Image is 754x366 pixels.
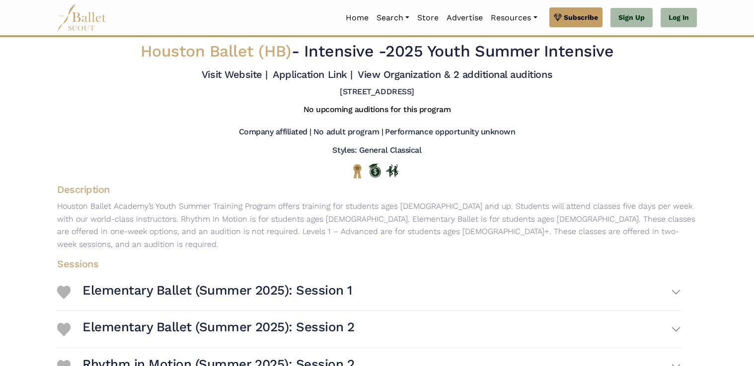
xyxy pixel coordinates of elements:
[342,7,373,28] a: Home
[554,12,562,23] img: gem.svg
[661,8,697,28] a: Log In
[57,323,71,336] img: Heart
[549,7,603,27] a: Subscribe
[82,319,355,336] h3: Elementary Ballet (Summer 2025): Session 2
[386,164,398,177] img: In Person
[141,42,292,61] span: Houston Ballet (HB)
[112,41,642,62] h2: - 2025 Youth Summer Intensive
[303,105,451,115] h5: No upcoming auditions for this program
[610,8,653,28] a: Sign Up
[369,164,381,178] img: Offers Scholarship
[358,68,552,80] a: View Organization & 2 additional auditions
[373,7,413,28] a: Search
[82,315,681,344] button: Elementary Ballet (Summer 2025): Session 2
[443,7,487,28] a: Advertise
[413,7,443,28] a: Store
[49,257,689,270] h4: Sessions
[57,286,71,299] img: Heart
[313,127,383,137] h5: No adult program |
[273,68,352,80] a: Application Link |
[385,127,515,137] h5: Performance opportunity unknown
[332,145,421,156] h5: Styles: General Classical
[340,87,414,97] h5: [STREET_ADDRESS]
[49,200,705,250] p: Houston Ballet Academy’s Youth Summer Training Program offers training for students ages [DEMOGRA...
[202,68,268,80] a: Visit Website |
[304,42,386,61] span: Intensive -
[239,127,311,137] h5: Company affiliated |
[49,183,705,196] h4: Description
[82,278,681,307] button: Elementary Ballet (Summer 2025): Session 1
[351,164,364,179] img: National
[82,282,352,299] h3: Elementary Ballet (Summer 2025): Session 1
[564,12,598,23] span: Subscribe
[487,7,541,28] a: Resources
